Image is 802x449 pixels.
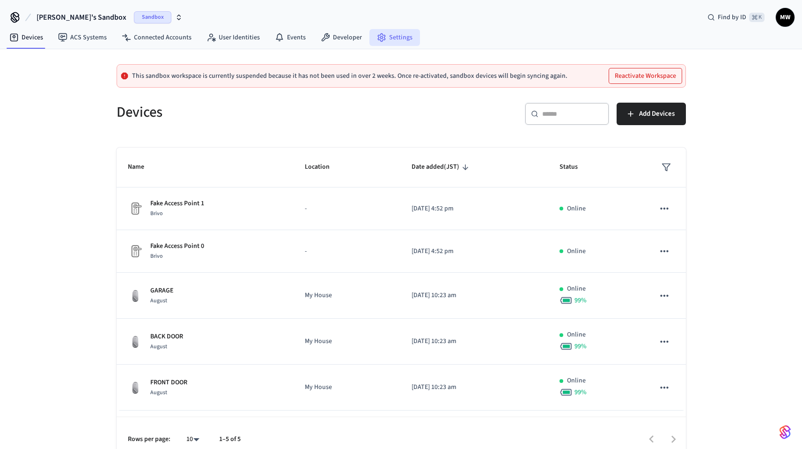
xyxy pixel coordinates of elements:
img: August Wifi Smart Lock 3rd Gen, Silver, Front [128,380,143,395]
p: Fake Access Point 0 [150,241,204,251]
span: Brivo [150,210,163,217]
div: 10 [182,433,204,446]
p: BACK DOOR [150,332,183,342]
span: 99 % [574,388,587,397]
a: Events [267,29,313,46]
a: Devices [2,29,51,46]
table: sticky table [117,148,686,411]
a: ACS Systems [51,29,114,46]
span: Status [559,160,590,174]
h5: Devices [117,103,396,122]
span: August [150,297,167,305]
p: - [305,204,389,214]
span: August [150,389,167,397]
img: Placeholder Lock Image [128,201,143,216]
img: Placeholder Lock Image [128,244,143,259]
p: Online [567,376,586,386]
p: [DATE] 4:52 pm [412,204,537,214]
img: August Wifi Smart Lock 3rd Gen, Silver, Front [128,288,143,303]
span: Add Devices [639,108,675,120]
p: GARAGE [150,286,174,296]
p: This sandbox workspace is currently suspended because it has not been used in over 2 weeks. Once ... [132,72,567,80]
span: Date added(JST) [412,160,471,174]
p: Online [567,247,586,256]
button: MW [776,8,795,27]
span: August [150,343,167,351]
p: My House [305,337,389,346]
a: User Identities [199,29,267,46]
button: Add Devices [617,103,686,125]
span: Find by ID [718,13,746,22]
span: 99 % [574,296,587,305]
a: Connected Accounts [114,29,199,46]
p: Rows per page: [128,434,170,444]
img: SeamLogoGradient.69752ec5.svg [780,425,791,440]
p: My House [305,291,389,300]
p: [DATE] 4:52 pm [412,247,537,256]
p: [DATE] 10:23 am [412,337,537,346]
div: Find by ID⌘ K [700,9,772,26]
img: August Wifi Smart Lock 3rd Gen, Silver, Front [128,334,143,349]
p: Fake Access Point 1 [150,199,204,209]
span: Name [128,160,156,174]
p: Online [567,330,586,340]
p: FRONT DOOR [150,378,187,388]
p: My House [305,382,389,392]
span: MW [777,9,794,26]
p: Online [567,204,586,214]
a: Developer [313,29,369,46]
span: 99 % [574,342,587,351]
span: ⌘ K [749,13,765,22]
span: [PERSON_NAME]'s Sandbox [37,12,126,23]
span: Brivo [150,252,163,260]
button: Reactivate Workspace [609,68,682,83]
p: [DATE] 10:23 am [412,382,537,392]
p: [DATE] 10:23 am [412,291,537,300]
p: Online [567,284,586,294]
span: Location [305,160,342,174]
p: 1–5 of 5 [219,434,241,444]
a: Settings [369,29,420,46]
span: Sandbox [134,11,171,23]
p: - [305,247,389,256]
